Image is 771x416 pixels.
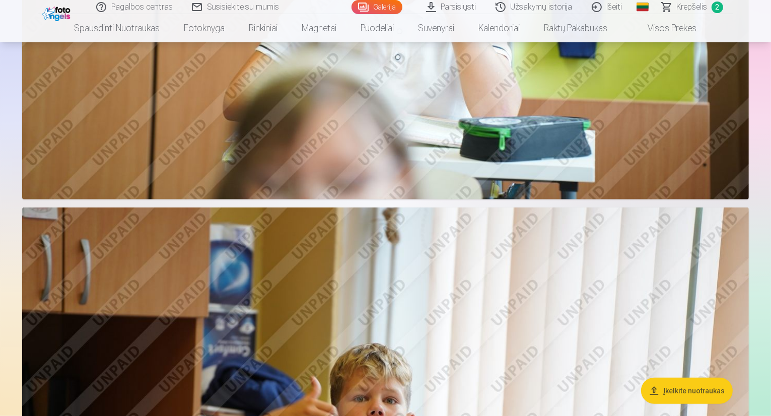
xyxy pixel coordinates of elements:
img: /fa2 [42,4,73,21]
a: Raktų pakabukas [532,14,620,42]
a: Visos prekės [620,14,709,42]
a: Magnetai [290,14,349,42]
a: Puodeliai [349,14,406,42]
a: Fotoknyga [172,14,237,42]
a: Kalendoriai [467,14,532,42]
a: Rinkiniai [237,14,290,42]
button: Įkelkite nuotraukas [641,378,733,404]
a: Suvenyrai [406,14,467,42]
span: 2 [712,2,723,13]
a: Spausdinti nuotraukas [62,14,172,42]
span: Krepšelis [677,1,708,13]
